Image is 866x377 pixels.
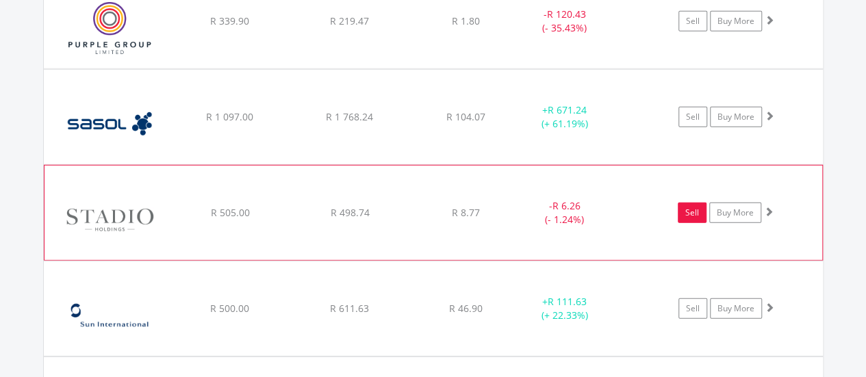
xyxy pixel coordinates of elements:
[710,11,762,31] a: Buy More
[513,199,615,226] div: - (- 1.24%)
[326,110,373,123] span: R 1 768.24
[710,298,762,319] a: Buy More
[678,298,707,319] a: Sell
[330,302,369,315] span: R 611.63
[210,14,249,27] span: R 339.90
[513,295,617,322] div: + (+ 22.33%)
[206,110,253,123] span: R 1 097.00
[709,203,761,223] a: Buy More
[449,302,483,315] span: R 46.90
[452,14,480,27] span: R 1.80
[210,302,249,315] span: R 500.00
[330,206,369,219] span: R 498.74
[51,87,168,161] img: EQU.ZA.SOL.png
[513,8,617,35] div: - (- 35.43%)
[548,295,587,308] span: R 111.63
[452,206,480,219] span: R 8.77
[547,8,586,21] span: R 120.43
[678,11,707,31] a: Sell
[678,203,706,223] a: Sell
[678,107,707,127] a: Sell
[710,107,762,127] a: Buy More
[51,183,169,257] img: EQU.ZA.SDO.png
[552,199,580,212] span: R 6.26
[210,206,249,219] span: R 505.00
[548,103,587,116] span: R 671.24
[51,278,168,352] img: EQU.ZA.SUI.png
[330,14,369,27] span: R 219.47
[513,103,617,131] div: + (+ 61.19%)
[446,110,485,123] span: R 104.07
